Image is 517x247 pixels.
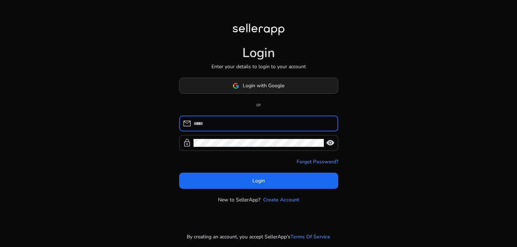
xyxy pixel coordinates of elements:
a: Forgot Password? [297,158,338,166]
span: visibility [326,139,335,147]
button: Login [179,173,338,189]
span: Login with Google [243,82,284,89]
span: lock [183,139,191,147]
span: mail [183,119,191,128]
a: Create Account [263,196,299,204]
p: or [179,101,338,108]
img: google-logo.svg [233,83,239,89]
p: New to SellerApp? [218,196,260,204]
button: Login with Google [179,78,338,94]
h1: Login [242,45,275,61]
p: Enter your details to login to your account [211,63,306,70]
span: Login [252,177,265,185]
a: Terms Of Service [290,233,330,241]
